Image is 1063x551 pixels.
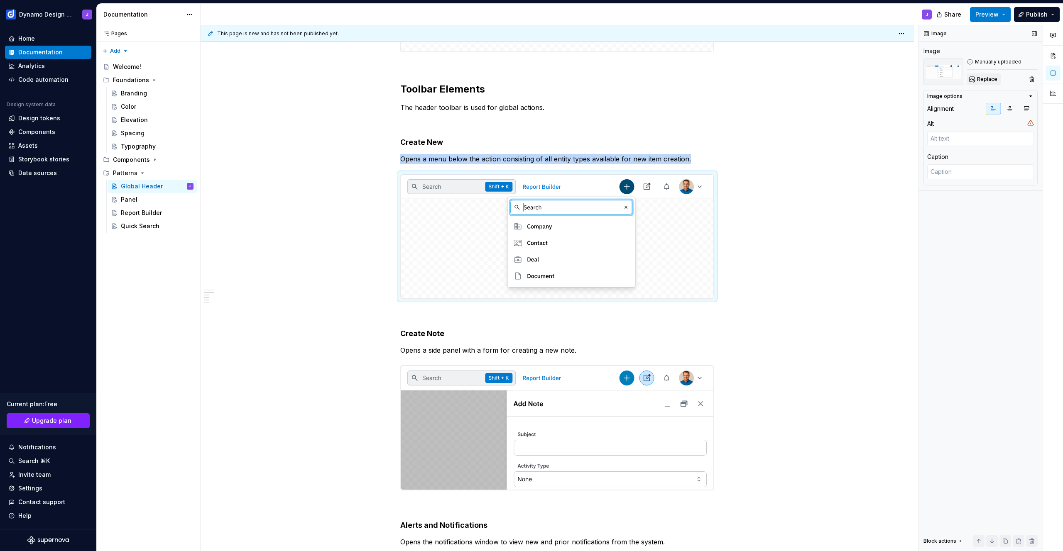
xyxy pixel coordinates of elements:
img: 74746f8e-b131-452b-a0f6-5b5e3313d79d.svg [401,366,714,490]
span: Publish [1026,10,1048,19]
div: Design tokens [18,114,60,122]
h4: Create Note [400,329,714,339]
h4: Alerts and Notifications [400,520,714,530]
div: Current plan : Free [7,400,90,408]
div: Patterns [113,169,137,177]
div: Invite team [18,471,51,479]
div: Documentation [18,48,63,56]
div: Patterns [100,166,197,180]
button: Replace [967,73,1001,85]
span: Add [110,48,120,54]
span: Preview [975,10,999,19]
div: J [86,11,88,18]
a: Report Builder [108,206,197,219]
div: Notifications [18,443,56,451]
a: Global HeaderJ [108,180,197,193]
div: Image options [927,93,963,100]
span: Share [944,10,961,19]
a: Quick Search [108,219,197,233]
button: Help [5,509,91,522]
div: Data sources [18,169,57,177]
h2: Toolbar Elements [400,83,714,96]
a: Components [5,125,91,139]
div: Welcome! [113,63,141,71]
a: Spacing [108,127,197,140]
div: J [189,182,191,190]
svg: Supernova Logo [27,536,69,544]
div: Foundations [113,76,149,84]
a: Analytics [5,59,91,73]
a: Assets [5,139,91,152]
a: Code automation [5,73,91,86]
div: Contact support [18,498,65,506]
a: Upgrade plan [7,413,90,428]
div: Design system data [7,101,56,108]
p: Opens the notifications window to view new and prior notifications from the system. [400,537,714,547]
div: Dynamo Design System [19,10,72,19]
a: Branding [108,87,197,100]
h4: Create New [400,137,714,147]
div: Search ⌘K [18,457,50,465]
p: Opens a side panel with a form for creating a new note. [400,345,714,355]
button: Contact support [5,495,91,509]
div: Pages [100,30,127,37]
a: Documentation [5,46,91,59]
div: Branding [121,89,147,98]
a: Welcome! [100,60,197,73]
div: J [926,11,928,18]
a: Settings [5,482,91,495]
div: Report Builder [121,209,162,217]
button: Publish [1014,7,1060,22]
div: Analytics [18,62,45,70]
a: Home [5,32,91,45]
div: Assets [18,141,38,150]
div: Alignment [927,105,954,113]
div: Manually uploaded [967,59,1038,65]
span: This page is new and has not been published yet. [217,30,339,37]
div: Components [113,156,150,164]
div: Alt [927,119,934,128]
div: Settings [18,484,42,492]
a: Data sources [5,166,91,180]
img: 3d86dfcc-c7c9-452b-96ec-52e2b98b7ac9.svg [923,59,963,85]
div: Spacing [121,129,145,137]
div: Page tree [100,60,197,233]
div: Typography [121,142,156,151]
div: Components [100,153,197,166]
button: Search ⌘K [5,454,91,468]
div: Quick Search [121,222,159,230]
div: Foundations [100,73,197,87]
p: The header toolbar is used for global actions. [400,102,714,112]
a: Elevation [108,113,197,127]
button: Notifications [5,441,91,454]
button: Share [932,7,967,22]
div: Documentation [103,10,182,19]
a: Invite team [5,468,91,481]
div: Storybook stories [18,155,69,163]
div: Global Header [121,182,163,190]
div: Caption [927,153,948,161]
div: Block actions [923,535,964,547]
div: Help [18,512,32,520]
button: Add [100,45,131,57]
div: Components [18,128,55,136]
div: Home [18,34,35,43]
a: Panel [108,193,197,206]
img: 3d86dfcc-c7c9-452b-96ec-52e2b98b7ac9.svg [401,174,714,298]
a: Design tokens [5,112,91,125]
div: Elevation [121,116,148,124]
a: Storybook stories [5,153,91,166]
p: Opens a menu below the action consisting of all entity types available for new item creation. [400,154,714,164]
span: Upgrade plan [32,417,71,425]
a: Typography [108,140,197,153]
div: Color [121,102,136,111]
a: Color [108,100,197,113]
div: Panel [121,195,137,204]
button: Image options [927,93,1034,100]
div: Code automation [18,76,69,84]
button: Dynamo Design SystemJ [2,5,95,23]
span: Replace [977,76,997,83]
img: c5f292b4-1c74-4827-b374-41971f8eb7d9.png [6,10,16,20]
button: Preview [970,7,1011,22]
